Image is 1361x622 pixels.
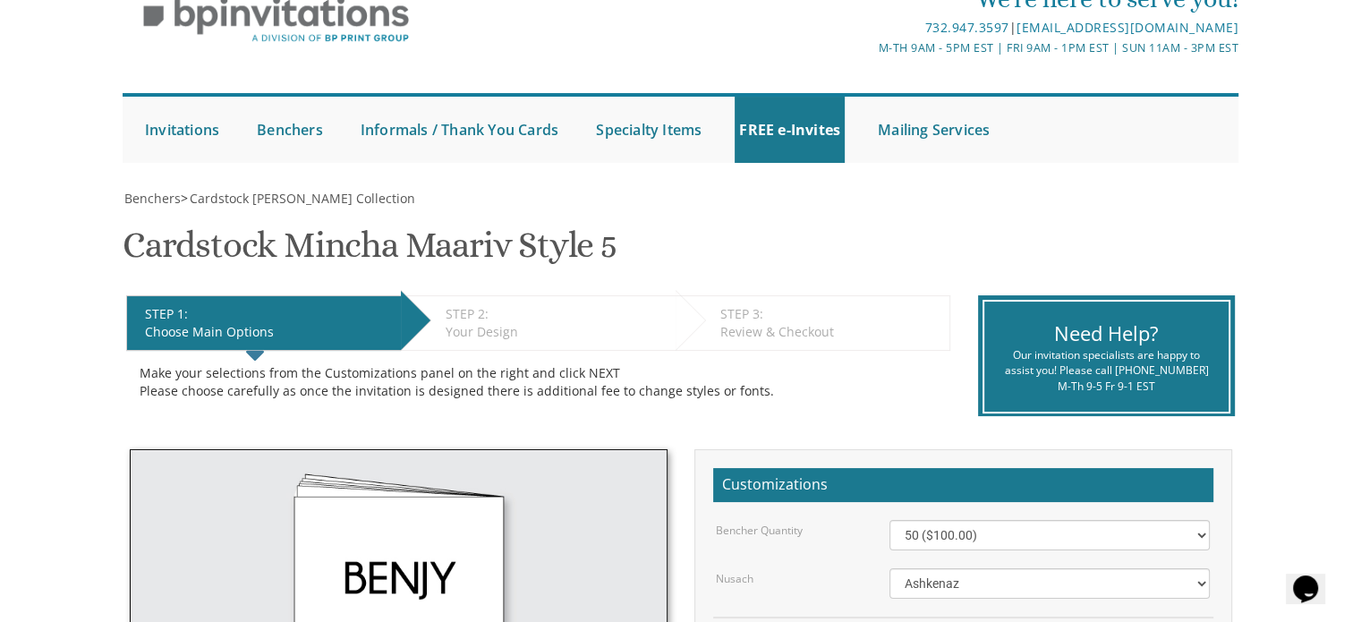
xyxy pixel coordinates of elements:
div: Need Help? [998,320,1215,347]
div: Review & Checkout [720,323,940,341]
div: STEP 2: [446,305,667,323]
div: STEP 3: [720,305,940,323]
label: Nusach [716,571,753,586]
a: Benchers [252,97,327,163]
div: M-Th 9am - 5pm EST | Fri 9am - 1pm EST | Sun 11am - 3pm EST [496,38,1238,57]
span: Cardstock [PERSON_NAME] Collection [190,190,415,207]
div: Choose Main Options [145,323,392,341]
a: Informals / Thank You Cards [356,97,563,163]
span: Benchers [124,190,181,207]
a: FREE e-Invites [735,97,845,163]
a: 732.947.3597 [924,19,1008,36]
a: Mailing Services [873,97,994,163]
div: Our invitation specialists are happy to assist you! Please call [PHONE_NUMBER] M-Th 9-5 Fr 9-1 EST [998,347,1215,393]
a: Invitations [140,97,224,163]
div: Your Design [446,323,667,341]
a: [EMAIL_ADDRESS][DOMAIN_NAME] [1016,19,1238,36]
div: Make your selections from the Customizations panel on the right and click NEXT Please choose care... [140,364,937,400]
h2: Customizations [713,468,1213,502]
a: Specialty Items [591,97,706,163]
span: > [181,190,415,207]
a: Cardstock [PERSON_NAME] Collection [188,190,415,207]
a: Benchers [123,190,181,207]
div: | [496,17,1238,38]
label: Bencher Quantity [716,523,803,538]
iframe: chat widget [1286,550,1343,604]
h1: Cardstock Mincha Maariv Style 5 [123,226,617,278]
div: STEP 1: [145,305,392,323]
